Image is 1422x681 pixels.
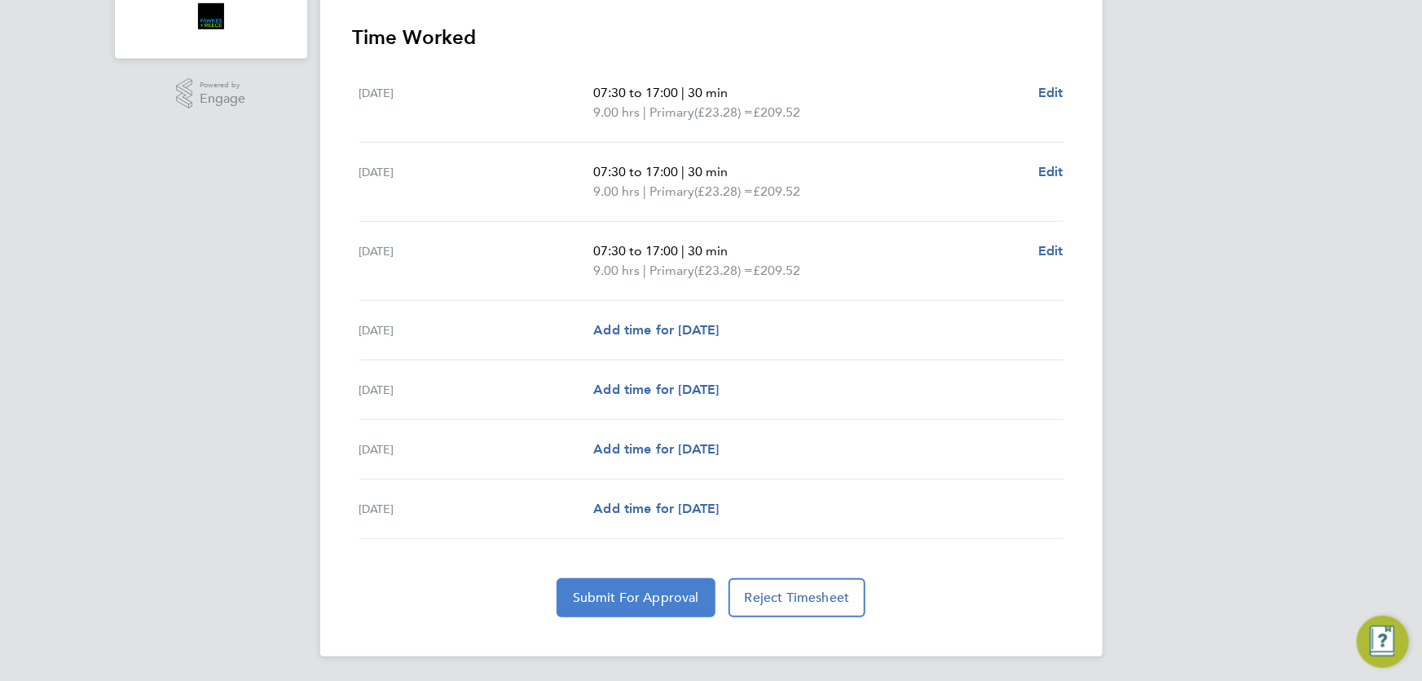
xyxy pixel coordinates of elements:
span: | [681,85,685,100]
span: 30 min [688,85,728,100]
span: | [681,243,685,259]
span: (£23.28) = [694,104,753,120]
span: 07:30 to 17:00 [593,243,678,259]
span: Edit [1038,243,1063,259]
span: Add time for [DATE] [593,441,719,457]
span: 9.00 hrs [593,263,640,278]
div: [DATE] [359,321,594,340]
span: Primary [649,182,694,201]
div: [DATE] [359,162,594,201]
span: Add time for [DATE] [593,382,719,397]
span: 30 min [688,243,728,259]
button: Reject Timesheet [729,578,866,617]
span: Primary [649,103,694,122]
div: [DATE] [359,83,594,122]
span: Add time for [DATE] [593,501,719,516]
span: | [681,164,685,179]
span: Powered by [200,78,245,92]
span: 30 min [688,164,728,179]
span: Edit [1038,85,1063,100]
span: £209.52 [753,184,800,199]
span: £209.52 [753,263,800,278]
span: £209.52 [753,104,800,120]
span: 9.00 hrs [593,184,640,199]
a: Add time for [DATE] [593,321,719,340]
button: Engage Resource Center [1357,616,1409,668]
a: Edit [1038,162,1063,182]
span: 07:30 to 17:00 [593,85,678,100]
span: Add time for [DATE] [593,322,719,338]
span: Primary [649,261,694,281]
span: | [643,263,646,278]
span: Edit [1038,164,1063,179]
h3: Time Worked [353,24,1070,51]
span: 07:30 to 17:00 [593,164,678,179]
a: Powered byEngage [176,78,245,109]
a: Edit [1038,241,1063,261]
button: Submit For Approval [557,578,715,617]
span: (£23.28) = [694,184,753,199]
a: Add time for [DATE] [593,440,719,459]
span: | [643,104,646,120]
span: Reject Timesheet [745,590,850,606]
img: bromak-logo-retina.png [198,3,224,29]
span: Submit For Approval [573,590,699,606]
div: [DATE] [359,440,594,459]
span: | [643,184,646,199]
div: [DATE] [359,380,594,400]
a: Add time for [DATE] [593,380,719,400]
span: 9.00 hrs [593,104,640,120]
span: Engage [200,92,245,106]
a: Edit [1038,83,1063,103]
div: [DATE] [359,241,594,281]
a: Add time for [DATE] [593,499,719,519]
div: [DATE] [359,499,594,519]
a: Go to home page [134,3,288,29]
span: (£23.28) = [694,263,753,278]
